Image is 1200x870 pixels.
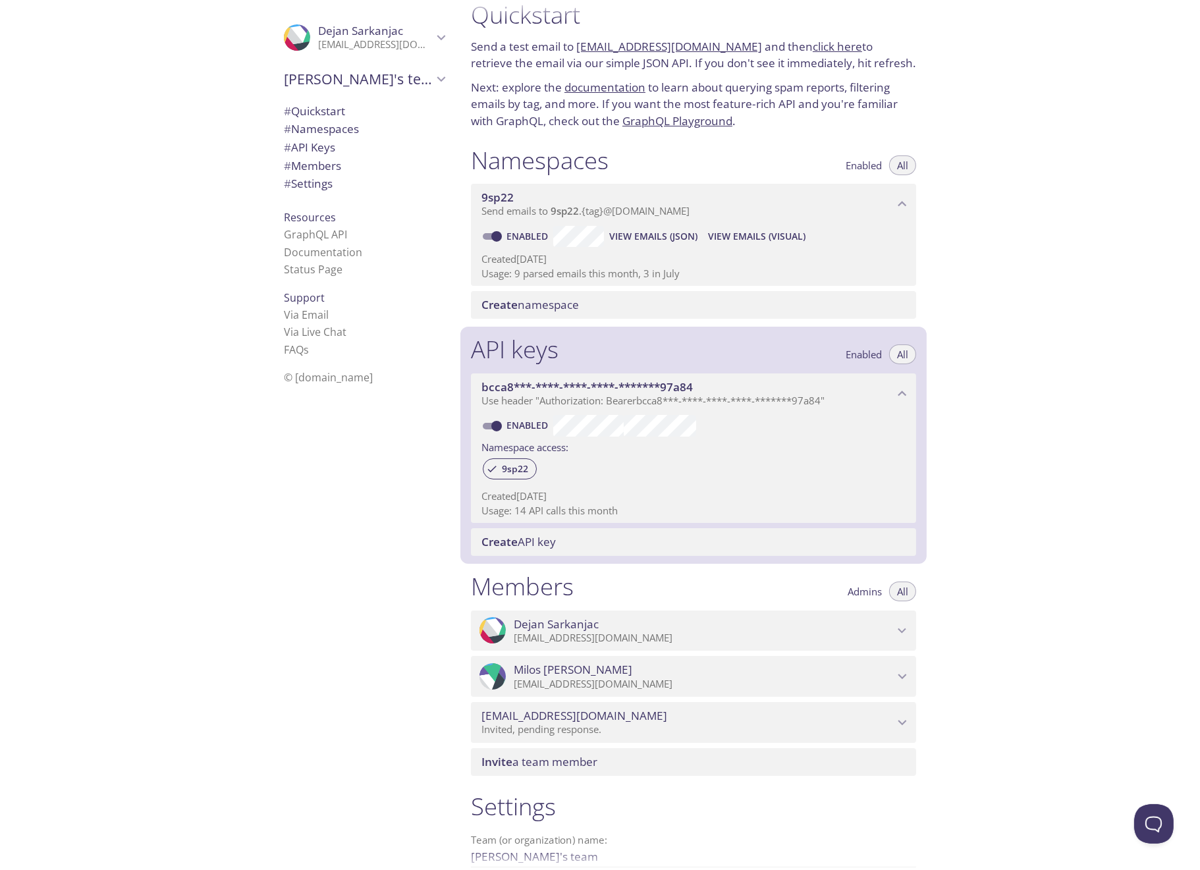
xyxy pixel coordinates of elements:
[471,572,574,601] h1: Members
[494,463,536,475] span: 9sp22
[483,458,537,479] div: 9sp22
[471,528,916,556] div: Create API Key
[273,16,455,59] div: Dejan Sarkanjac
[481,297,518,312] span: Create
[471,184,916,225] div: 9sp22 namespace
[284,210,336,225] span: Resources
[273,120,455,138] div: Namespaces
[284,176,333,191] span: Settings
[284,176,291,191] span: #
[481,267,906,281] p: Usage: 9 parsed emails this month, 3 in July
[481,297,579,312] span: namespace
[564,80,645,95] a: documentation
[284,370,373,385] span: © [DOMAIN_NAME]
[481,504,906,518] p: Usage: 14 API calls this month
[284,140,291,155] span: #
[284,121,291,136] span: #
[471,656,916,697] div: Milos Jovanovic
[813,39,862,54] a: click here
[1134,804,1174,844] iframe: To enrich screen reader interactions, please activate Accessibility in Grammarly extension settings
[551,204,579,217] span: 9sp22
[284,325,346,339] a: Via Live Chat
[481,190,514,205] span: 9sp22
[703,226,811,247] button: View Emails (Visual)
[481,489,906,503] p: Created [DATE]
[481,252,906,266] p: Created [DATE]
[471,792,916,821] h1: Settings
[471,611,916,651] div: Dejan Sarkanjac
[284,245,362,259] a: Documentation
[514,663,632,677] span: Milos [PERSON_NAME]
[708,229,805,244] span: View Emails (Visual)
[284,290,325,305] span: Support
[609,229,697,244] span: View Emails (JSON)
[514,632,894,645] p: [EMAIL_ADDRESS][DOMAIN_NAME]
[505,230,553,242] a: Enabled
[889,344,916,364] button: All
[284,158,341,173] span: Members
[273,62,455,96] div: Dejan's team
[471,835,608,845] label: Team (or organization) name:
[471,38,916,72] p: Send a test email to and then to retrieve the email via our simple JSON API. If you don't see it ...
[471,702,916,743] div: verica@geometrid.com
[576,39,762,54] a: [EMAIL_ADDRESS][DOMAIN_NAME]
[471,748,916,776] div: Invite a team member
[284,103,291,119] span: #
[514,617,599,632] span: Dejan Sarkanjac
[284,140,335,155] span: API Keys
[284,227,347,242] a: GraphQL API
[838,155,890,175] button: Enabled
[481,723,894,736] p: Invited, pending response.
[284,342,309,357] a: FAQ
[838,344,890,364] button: Enabled
[273,157,455,175] div: Members
[284,262,342,277] a: Status Page
[284,158,291,173] span: #
[481,204,690,217] span: Send emails to . {tag} @[DOMAIN_NAME]
[604,226,703,247] button: View Emails (JSON)
[284,103,345,119] span: Quickstart
[889,582,916,601] button: All
[273,138,455,157] div: API Keys
[481,709,667,723] span: [EMAIL_ADDRESS][DOMAIN_NAME]
[471,291,916,319] div: Create namespace
[622,113,732,128] a: GraphQL Playground
[284,308,329,322] a: Via Email
[304,342,309,357] span: s
[284,121,359,136] span: Namespaces
[505,419,553,431] a: Enabled
[273,175,455,193] div: Team Settings
[514,678,894,691] p: [EMAIL_ADDRESS][DOMAIN_NAME]
[889,155,916,175] button: All
[481,534,556,549] span: API key
[318,38,433,51] p: [EMAIL_ADDRESS][DOMAIN_NAME]
[481,754,597,769] span: a team member
[840,582,890,601] button: Admins
[273,102,455,121] div: Quickstart
[318,23,403,38] span: Dejan Sarkanjac
[471,335,559,364] h1: API keys
[471,146,609,175] h1: Namespaces
[481,437,568,456] label: Namespace access:
[481,754,512,769] span: Invite
[481,534,518,549] span: Create
[284,70,433,88] span: [PERSON_NAME]'s team
[471,79,916,130] p: Next: explore the to learn about querying spam reports, filtering emails by tag, and more. If you...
